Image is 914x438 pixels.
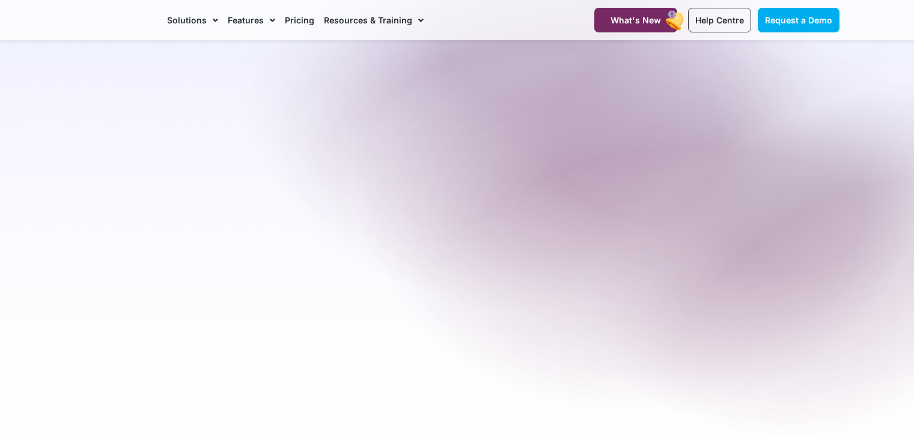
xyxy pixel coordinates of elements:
a: Help Centre [688,8,751,32]
a: Request a Demo [758,8,839,32]
span: Request a Demo [765,15,832,25]
img: CareMaster Logo [74,11,155,29]
span: What's New [611,15,661,25]
span: Help Centre [695,15,744,25]
a: What's New [594,8,677,32]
